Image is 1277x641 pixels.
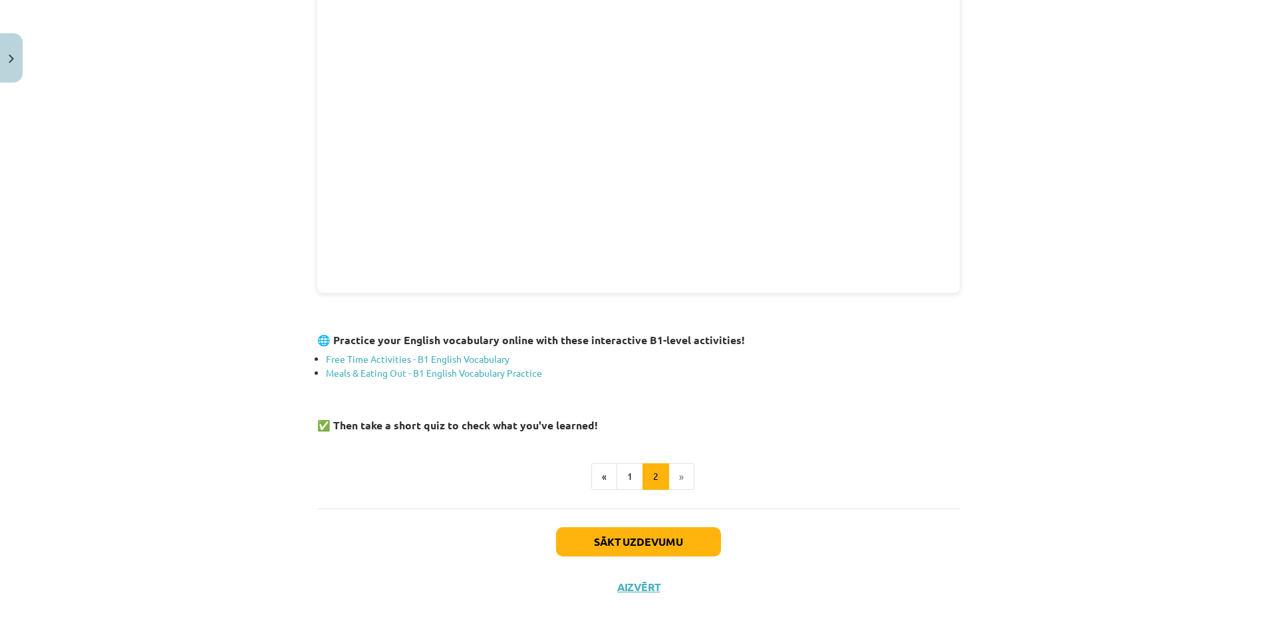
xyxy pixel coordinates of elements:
button: Aizvērt [613,580,664,594]
strong: 🌐 Practice your English vocabulary online with these interactive B1-level activities! [317,333,745,347]
img: icon-close-lesson-0947bae3869378f0d4975bcd49f059093ad1ed9edebbc8119c70593378902aed.svg [9,55,14,63]
button: Sākt uzdevumu [556,527,721,556]
a: Free Time Activities - B1 English Vocabulary [326,353,509,365]
button: « [591,463,617,490]
button: 1 [617,463,643,490]
nav: Page navigation example [317,463,960,490]
button: 2 [642,463,669,490]
strong: ✅ Then take a short quiz to check what you've learned! [317,418,598,432]
a: Meals & Eating Out - B1 English Vocabulary Practice [326,367,542,379]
